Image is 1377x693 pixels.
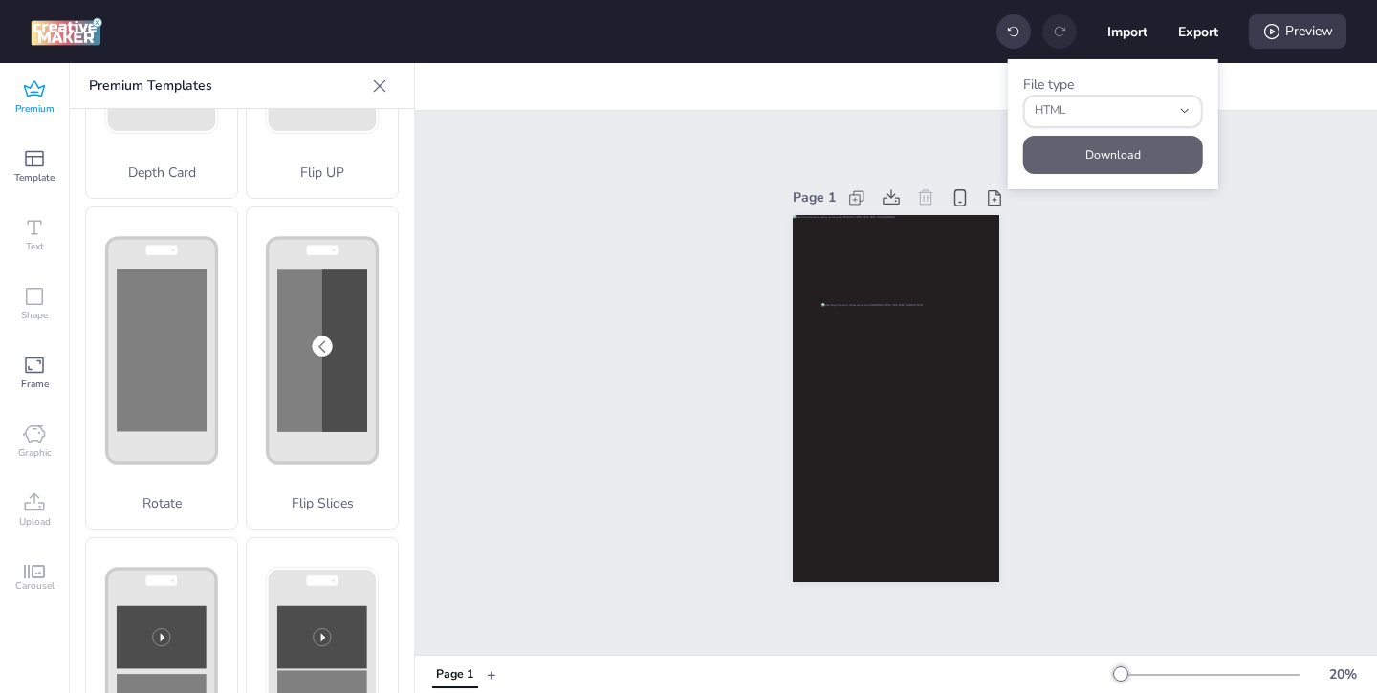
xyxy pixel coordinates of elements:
label: File type [1023,76,1074,94]
button: fileType [1023,95,1203,128]
span: Text [26,239,44,254]
span: Graphic [18,445,52,461]
span: Shape [21,308,48,323]
span: HTML [1035,102,1170,119]
div: Tabs [423,658,487,691]
button: Export [1178,11,1218,52]
p: Flip Slides [247,493,398,513]
button: Import [1107,11,1147,52]
span: Carousel [15,578,55,594]
p: Flip UP [247,162,398,183]
span: Upload [19,514,51,530]
span: Premium [15,101,55,117]
p: Premium Templates [89,63,364,109]
span: Template [14,170,55,185]
div: Preview [1249,14,1346,49]
button: Download [1023,136,1203,174]
img: logo Creative Maker [31,17,102,46]
p: Rotate [86,493,237,513]
div: Page 1 [436,666,473,683]
div: 20 % [1320,664,1366,684]
p: Depth Card [86,162,237,183]
button: + [487,658,496,691]
div: Page 1 [793,187,836,207]
span: Frame [21,377,49,392]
